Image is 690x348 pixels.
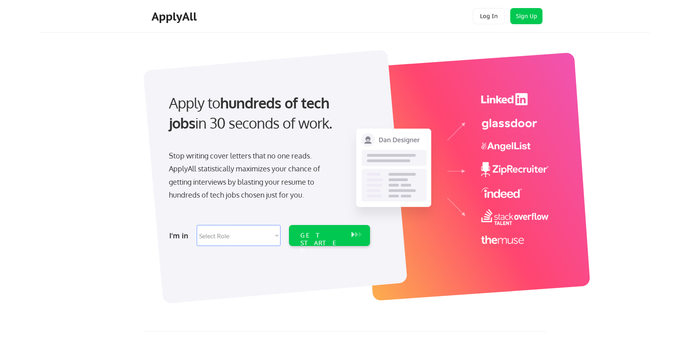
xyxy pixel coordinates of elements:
div: GET STARTED [300,231,343,255]
div: Apply to in 30 seconds of work. [169,93,367,133]
div: I'm in [169,229,192,242]
div: ApplyAll [152,10,199,23]
button: Sign Up [510,8,542,24]
button: Log In [473,8,505,24]
strong: hundreds of tech jobs [169,94,333,132]
div: Stop writing cover letters that no one reads. ApplyAll statistically maximizes your chance of get... [169,149,335,202]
